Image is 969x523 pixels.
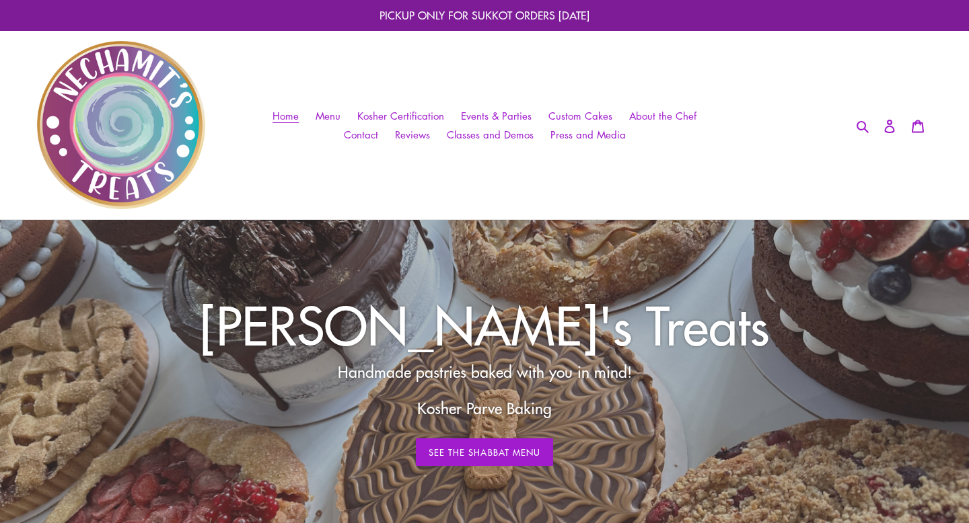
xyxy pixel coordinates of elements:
span: Press and Media [550,128,626,142]
a: Classes and Demos [440,125,540,145]
p: Kosher Parve Baking [209,397,760,420]
span: Events & Parties [461,109,532,123]
span: Custom Cakes [548,109,612,123]
span: Menu [316,109,340,123]
span: Classes and Demos [447,128,534,142]
span: Kosher Certification [357,109,444,123]
h2: [PERSON_NAME]'s Treats [118,293,851,355]
span: About the Chef [629,109,696,123]
a: Contact [337,125,385,145]
a: Kosher Certification [351,106,451,126]
a: See The Shabbat Menu: Weekly Menu [416,438,553,467]
a: Menu [309,106,347,126]
a: Press and Media [544,125,633,145]
a: Events & Parties [454,106,538,126]
a: About the Chef [622,106,703,126]
span: Reviews [395,128,430,142]
img: Nechamit&#39;s Treats [37,41,205,209]
a: Reviews [388,125,437,145]
a: Home [266,106,306,126]
p: Handmade pastries baked with you in mind! [209,360,760,384]
span: Contact [344,128,378,142]
span: Home [273,109,299,123]
a: Custom Cakes [542,106,619,126]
